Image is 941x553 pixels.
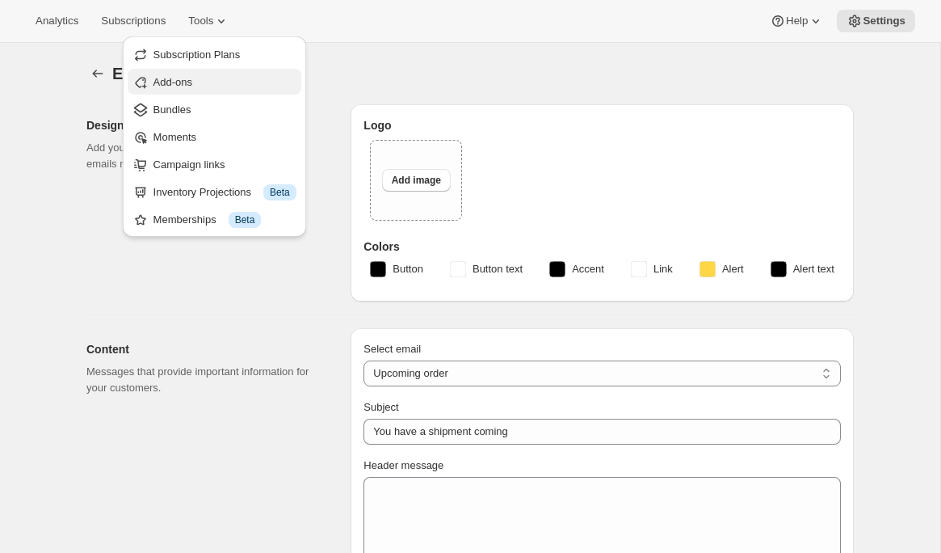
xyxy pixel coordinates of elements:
button: Analytics [26,10,88,32]
button: Subscription Plans [128,41,301,67]
button: Link [621,256,683,282]
span: Subject [363,401,398,413]
button: Alert [690,256,754,282]
span: Select email [363,343,421,355]
h3: Logo [363,117,841,133]
p: Messages that provide important information for your customers. [86,364,325,396]
span: Alert [722,261,744,277]
span: Campaign links [153,158,225,171]
button: Subscriptions [91,10,175,32]
button: Moments [128,124,301,150]
button: Add image [382,169,451,192]
span: Beta [270,186,290,199]
div: Memberships [153,212,296,228]
span: Help [786,15,808,27]
span: Header message [363,459,443,471]
button: Button [360,256,433,282]
button: Settings [837,10,915,32]
button: Settings [86,62,109,85]
button: Campaign links [128,151,301,177]
span: Accent [572,261,604,277]
span: Button [393,261,423,277]
h3: Colors [363,239,841,255]
span: Subscription Plans [153,49,241,61]
span: Subscriptions [101,15,166,27]
button: Bundles [128,96,301,122]
span: Email Settings [112,65,221,82]
button: Help [760,10,834,32]
button: Alert text [761,256,844,282]
button: Memberships [128,206,301,232]
span: Bundles [153,103,191,116]
span: Tools [188,15,213,27]
button: Button text [440,256,532,282]
span: Alert text [793,261,834,277]
span: Button text [473,261,523,277]
span: Settings [863,15,905,27]
span: Add image [392,174,441,187]
span: Moments [153,131,196,143]
p: Add your logo and choose colors that help your emails match the look and feel of your brand [86,140,325,172]
button: Add-ons [128,69,301,95]
span: Link [653,261,673,277]
button: Accent [540,256,614,282]
span: Beta [235,213,255,226]
h2: Content [86,341,325,357]
span: Analytics [36,15,78,27]
span: Add-ons [153,76,192,88]
button: Inventory Projections [128,179,301,205]
button: Tools [179,10,239,32]
div: Inventory Projections [153,184,296,201]
h2: Design [86,117,325,133]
